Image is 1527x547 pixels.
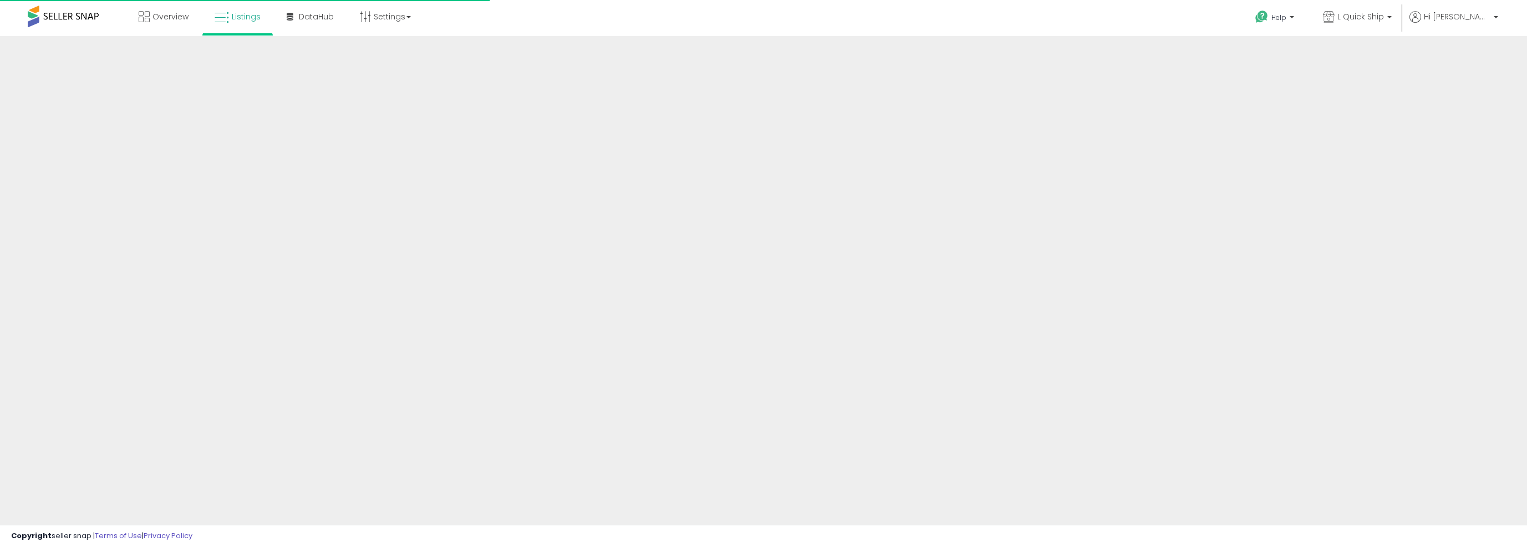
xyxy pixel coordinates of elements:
span: L Quick Ship [1337,11,1384,22]
a: Help [1246,2,1305,36]
span: DataHub [299,11,334,22]
a: Hi [PERSON_NAME] [1409,11,1498,36]
span: Help [1271,13,1286,22]
i: Get Help [1255,10,1269,24]
span: Overview [152,11,189,22]
span: Hi [PERSON_NAME] [1424,11,1490,22]
span: Listings [232,11,261,22]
